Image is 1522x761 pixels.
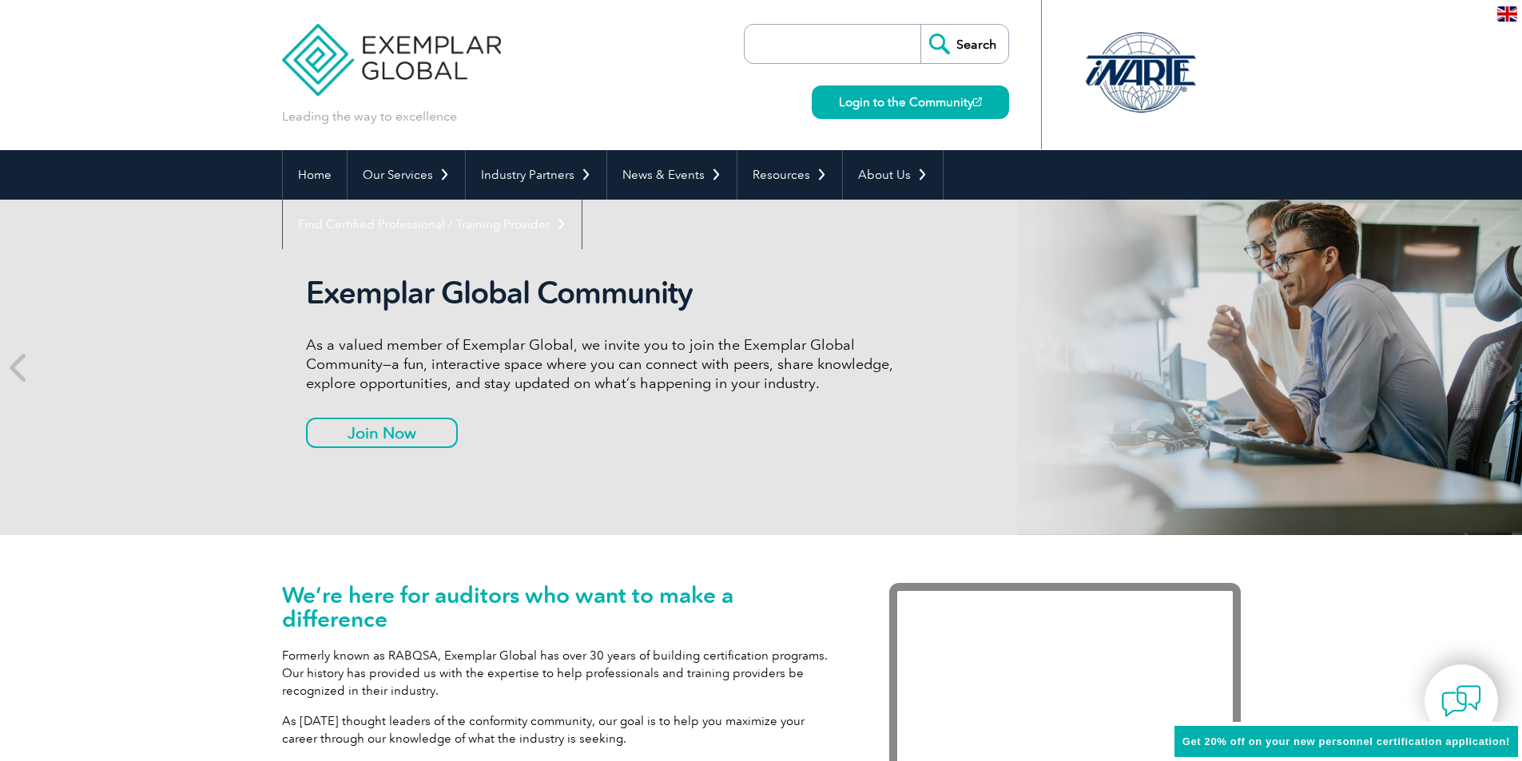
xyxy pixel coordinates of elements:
a: About Us [843,150,943,200]
a: Our Services [348,150,465,200]
a: Join Now [306,418,458,448]
a: Resources [737,150,842,200]
a: Industry Partners [466,150,606,200]
a: Find Certified Professional / Training Provider [283,200,582,249]
p: Leading the way to excellence [282,108,457,125]
h1: We’re here for auditors who want to make a difference [282,583,841,631]
img: open_square.png [973,97,982,106]
p: As [DATE] thought leaders of the conformity community, our goal is to help you maximize your care... [282,712,841,747]
a: Home [283,150,347,200]
span: Get 20% off on your new personnel certification application! [1182,735,1510,747]
p: Formerly known as RABQSA, Exemplar Global has over 30 years of building certification programs. O... [282,647,841,700]
img: en [1497,6,1517,22]
input: Search [920,25,1008,63]
h2: Exemplar Global Community [306,275,905,311]
img: contact-chat.png [1441,681,1481,721]
p: As a valued member of Exemplar Global, we invite you to join the Exemplar Global Community—a fun,... [306,335,905,393]
a: News & Events [607,150,737,200]
a: Login to the Community [812,85,1009,119]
